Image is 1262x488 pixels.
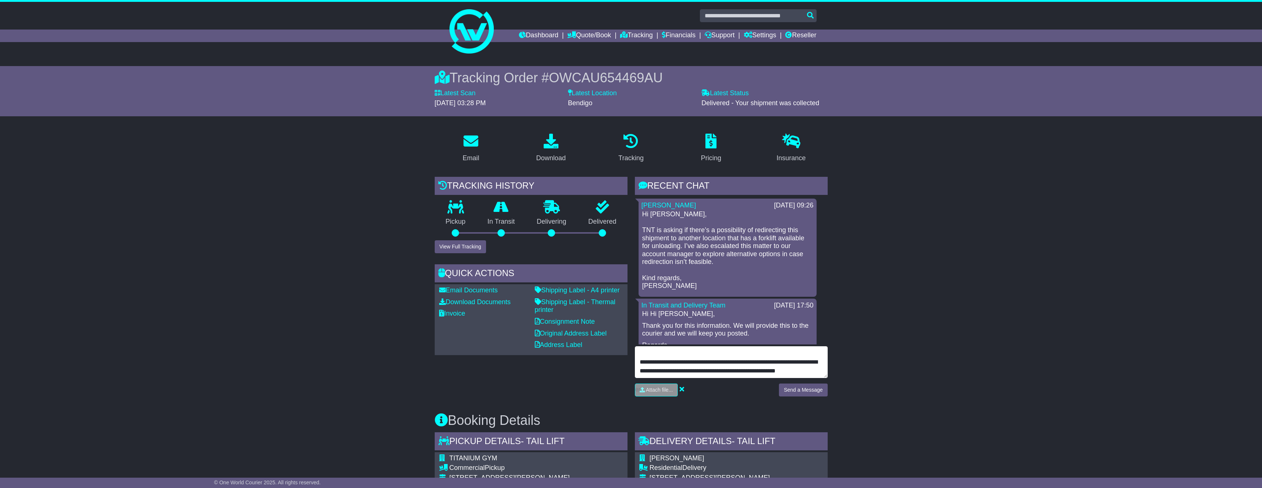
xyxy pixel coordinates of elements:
span: © One World Courier 2025. All rights reserved. [214,480,321,485]
div: Quick Actions [435,264,627,284]
a: [PERSON_NAME] [642,202,696,209]
a: Invoice [439,310,465,317]
span: OWCAU654469AU [549,70,663,85]
a: Tracking [613,131,648,166]
label: Latest Status [701,89,749,97]
a: Insurance [772,131,811,166]
div: RECENT CHAT [635,177,828,197]
a: In Transit and Delivery Team [642,302,726,309]
div: Pickup Details [435,432,627,452]
span: Commercial [449,464,485,471]
div: Tracking history [435,177,627,197]
div: [STREET_ADDRESS][PERSON_NAME] [650,474,770,482]
p: Hi Hi [PERSON_NAME], [642,310,813,318]
span: TITANIUM GYM [449,454,497,462]
div: Delivery Details [635,432,828,452]
div: Tracking [618,153,643,163]
a: Email [458,131,484,166]
div: Pricing [701,153,721,163]
div: Pickup [449,464,592,472]
p: Delivering [526,218,578,226]
p: In Transit [476,218,526,226]
a: Download Documents [439,298,511,306]
div: Tracking Order # [435,70,828,86]
a: Shipping Label - Thermal printer [535,298,616,314]
label: Latest Location [568,89,617,97]
span: - Tail Lift [732,436,775,446]
a: Pricing [696,131,726,166]
div: [STREET_ADDRESS][PERSON_NAME] [449,474,592,482]
p: Hi [PERSON_NAME], TNT is asking if there’s a possibility of redirecting this shipment to another ... [642,210,813,290]
a: Consignment Note [535,318,595,325]
a: Original Address Label [535,330,607,337]
a: Settings [744,30,776,42]
a: Financials [662,30,695,42]
a: Shipping Label - A4 printer [535,286,620,294]
div: [DATE] 09:26 [774,202,814,210]
div: Email [462,153,479,163]
div: Download [536,153,566,163]
span: Delivered - Your shipment was collected [701,99,819,107]
a: Address Label [535,341,582,348]
p: Pickup [435,218,477,226]
span: - Tail Lift [521,436,564,446]
p: Regards, [642,341,813,350]
a: Tracking [620,30,653,42]
div: Delivery [650,464,770,472]
h3: Booking Details [435,413,828,428]
span: Residential [650,464,683,471]
div: Insurance [777,153,806,163]
span: [DATE] 03:28 PM [435,99,486,107]
p: Thank you for this information. We will provide this to the courier and we will keep you posted. [642,322,813,338]
p: Delivered [577,218,627,226]
span: Bendigo [568,99,592,107]
a: Reseller [785,30,816,42]
button: Send a Message [779,384,827,396]
a: Email Documents [439,286,498,294]
a: Support [705,30,735,42]
button: View Full Tracking [435,240,486,253]
a: Quote/Book [567,30,611,42]
span: [PERSON_NAME] [650,454,704,462]
a: Download [531,131,571,166]
div: [DATE] 17:50 [774,302,814,310]
label: Latest Scan [435,89,476,97]
a: Dashboard [519,30,558,42]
